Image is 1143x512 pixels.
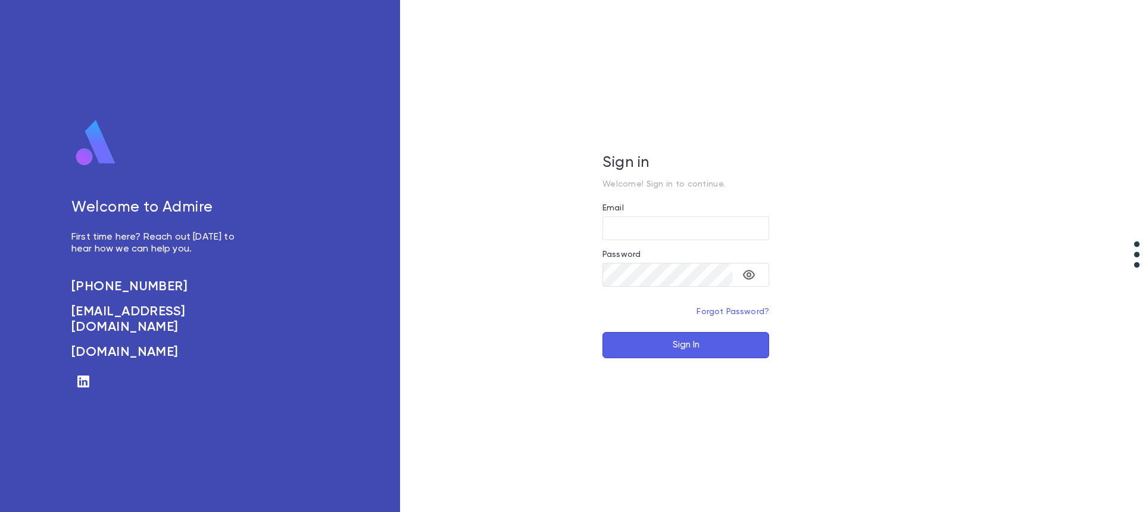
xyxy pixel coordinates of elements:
button: toggle password visibility [737,263,761,287]
p: Welcome! Sign in to continue. [602,179,769,189]
h5: Sign in [602,154,769,172]
a: [EMAIL_ADDRESS][DOMAIN_NAME] [71,304,248,335]
a: [DOMAIN_NAME] [71,345,248,360]
label: Email [602,203,624,213]
button: Sign In [602,332,769,358]
p: First time here? Reach out [DATE] to hear how we can help you. [71,231,248,255]
h5: Welcome to Admire [71,199,248,217]
label: Password [602,250,641,259]
a: [PHONE_NUMBER] [71,279,248,294]
a: Forgot Password? [697,308,769,316]
img: logo [71,119,120,167]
